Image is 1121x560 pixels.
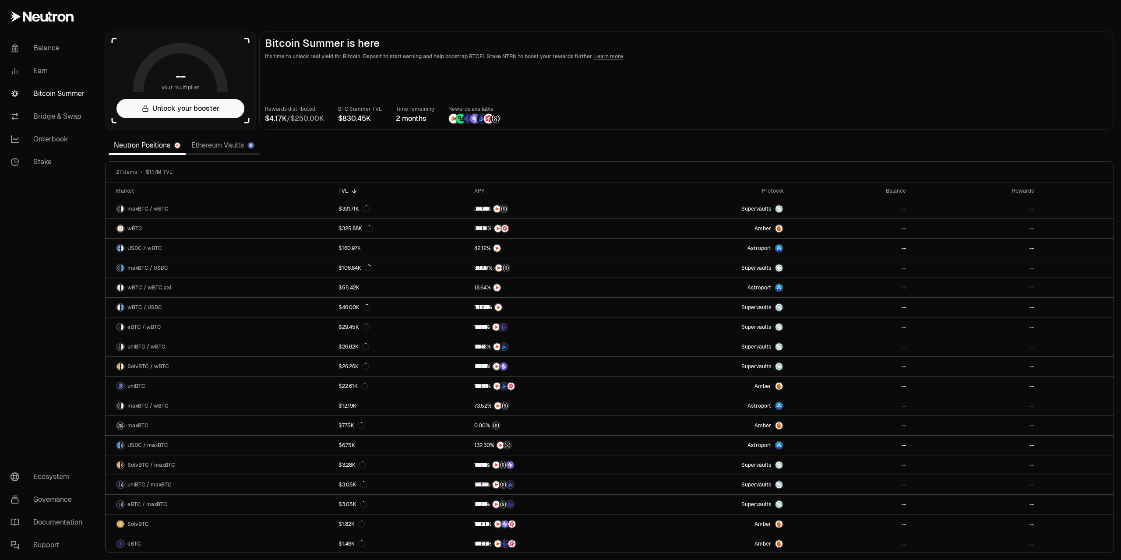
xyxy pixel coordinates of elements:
a: -- [789,396,911,416]
a: SupervaultsSupervaults [629,317,789,337]
div: $3.05K [338,501,367,508]
img: maxBTC Logo [121,461,124,468]
a: $22.61K [333,377,469,396]
img: NTRN [494,343,501,350]
span: wBTC [127,225,142,232]
p: Rewards available [448,105,501,113]
span: Supervaults [741,304,771,311]
button: NTRNMars Fragments [474,224,624,233]
a: -- [911,475,1039,494]
a: $46.00K [333,298,469,317]
button: NTRNStructured PointsEtherFi Points [474,500,624,509]
img: EtherFi Points [507,501,514,508]
img: Amber [776,225,783,232]
a: maxBTC LogowBTC LogomaxBTC / wBTC [106,396,333,416]
a: Astroport [629,239,789,258]
span: eBTC [127,540,141,547]
a: Bitcoin Summer [4,82,95,105]
a: Documentation [4,511,95,534]
img: Mars Fragments [508,383,515,390]
img: Amber [776,383,783,390]
span: maxBTC / wBTC [127,205,169,212]
div: $46.00K [338,304,370,311]
a: Stake [4,151,95,173]
span: Astroport [747,245,771,252]
a: Neutron Positions [109,137,186,154]
a: -- [789,377,911,396]
div: $22.61K [338,383,368,390]
a: -- [911,416,1039,435]
a: SupervaultsSupervaults [629,258,789,278]
a: NTRNStructured PointsBedrock Diamonds [469,475,629,494]
a: Structured Points [469,416,629,435]
span: $1.17M TVL [146,169,173,176]
a: $1.46K [333,534,469,553]
div: $12.19K [338,402,356,409]
a: eBTC LogomaxBTC LogoeBTC / maxBTC [106,495,333,514]
img: wBTC Logo [117,304,120,311]
a: -- [911,239,1039,258]
img: NTRN [493,461,500,468]
a: $160.97K [333,239,469,258]
a: NTRN [469,278,629,297]
span: Supervaults [741,481,771,488]
button: NTRN [474,303,624,312]
img: USDC Logo [117,245,120,252]
a: NTRNStructured Points [469,436,629,455]
a: Orderbook [4,128,95,151]
span: uniBTC / wBTC [127,343,166,350]
img: Supervaults [776,304,783,311]
a: -- [911,514,1039,534]
a: Balance [4,37,95,60]
a: SupervaultsSupervaults [629,199,789,218]
a: USDC LogowBTC LogoUSDC / wBTC [106,239,333,258]
img: Amber [776,540,783,547]
button: Structured Points [474,421,624,430]
img: Solv Points [470,114,479,123]
a: $29.45K [333,317,469,337]
a: SupervaultsSupervaults [629,475,789,494]
img: Structured Points [501,205,508,212]
div: $26.82K [338,343,369,350]
a: -- [911,199,1039,218]
span: Amber [754,521,771,528]
a: -- [789,219,911,238]
span: Astroport [747,284,771,291]
img: Structured Points [504,442,511,449]
img: eBTC Logo [117,540,124,547]
span: wBTC / wBTC.axl [127,284,171,291]
a: NTRNBedrock Diamonds [469,337,629,356]
div: $26.26K [338,363,369,370]
span: maxBTC / wBTC [127,402,169,409]
button: NTRNBedrock DiamondsMars Fragments [474,382,624,391]
span: Amber [754,225,771,232]
a: -- [789,416,911,435]
a: NTRNBedrock DiamondsMars Fragments [469,377,629,396]
img: USDC Logo [121,304,124,311]
a: -- [789,514,911,534]
img: Supervaults [776,501,783,508]
a: -- [911,495,1039,514]
a: -- [911,377,1039,396]
a: -- [789,475,911,494]
a: NTRN [469,298,629,317]
a: $26.82K [333,337,469,356]
div: / [265,113,324,124]
span: Supervaults [741,501,771,508]
a: -- [789,337,911,356]
button: NTRNStructured Points [474,402,624,410]
img: SolvBTC Logo [117,363,120,370]
div: $3.05K [338,481,367,488]
div: $55.42K [338,284,360,291]
img: Structured Points [501,402,508,409]
a: -- [911,317,1039,337]
a: -- [911,337,1039,356]
img: NTRN [494,205,501,212]
div: $160.97K [338,245,361,252]
div: $29.45K [338,324,370,331]
img: wBTC Logo [121,205,124,212]
img: wBTC Logo [121,245,124,252]
a: -- [789,199,911,218]
a: SupervaultsSupervaults [629,455,789,475]
span: uniBTC [127,383,145,390]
